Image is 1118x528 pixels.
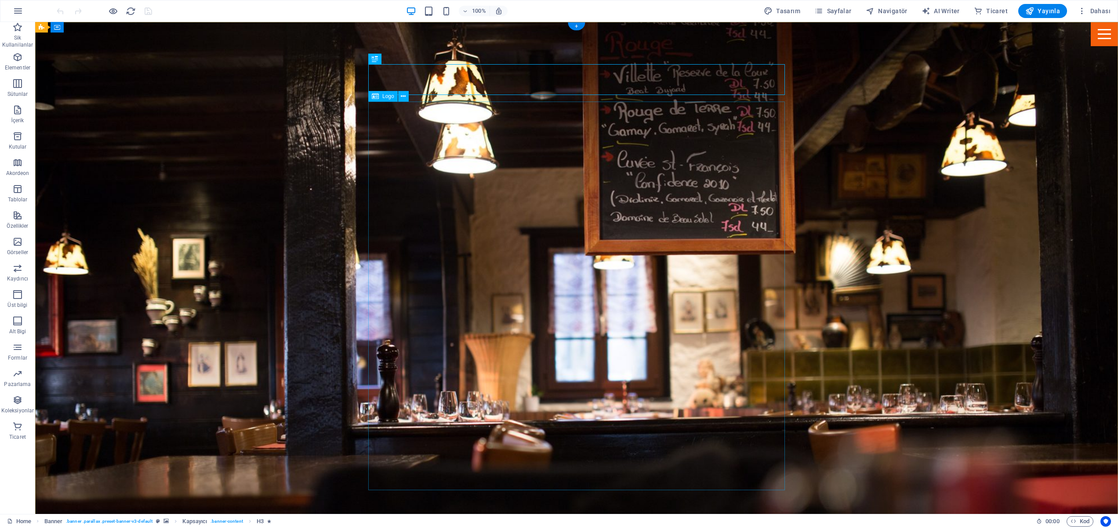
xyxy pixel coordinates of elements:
button: Navigatör [862,4,911,18]
i: Sayfayı yeniden yükleyin [126,6,136,16]
i: Bu element, özelleştirilebilir bir ön ayar [156,519,160,524]
button: AI Writer [918,4,963,18]
span: Seçmek için tıkla. Düzenlemek için çift tıkla [257,516,264,527]
button: Ön izleme modundan çıkıp düzenlemeye devam etmek için buraya tıklayın [108,6,118,16]
p: Elementler [5,64,30,71]
p: Alt Bigi [9,328,26,335]
p: Tablolar [8,196,28,203]
p: Koleksiyonlar [1,407,34,414]
span: Seçmek için tıkla. Düzenlemek için çift tıkla [44,516,63,527]
div: + [568,22,585,30]
p: Görseller [7,249,28,256]
p: Özellikler [7,222,28,229]
span: . banner .parallax .preset-banner-v3-default [66,516,152,527]
span: Dahası [1078,7,1111,15]
button: Yayınla [1018,4,1067,18]
button: Usercentrics [1100,516,1111,527]
span: Sayfalar [814,7,852,15]
p: İçerik [11,117,24,124]
button: Ticaret [970,4,1011,18]
span: Seçmek için tıkla. Düzenlemek için çift tıkla [182,516,207,527]
nav: breadcrumb [44,516,272,527]
i: Bu element, arka plan içeriyor [163,519,169,524]
p: Pazarlama [4,381,31,388]
a: Seçimi iptal etmek için tıkla. Sayfaları açmak için çift tıkla [7,516,31,527]
i: Element bir animasyon içeriyor [267,519,271,524]
span: . banner-content [211,516,243,527]
span: Yayınla [1025,7,1060,15]
p: Kutular [9,143,27,150]
p: Akordeon [6,170,29,177]
span: Navigatör [866,7,907,15]
span: AI Writer [922,7,960,15]
button: Dahası [1074,4,1114,18]
p: Kaydırıcı [7,275,28,282]
button: reload [125,6,136,16]
p: Formlar [8,354,27,361]
button: Kod [1067,516,1093,527]
span: Kod [1071,516,1089,527]
span: Logo [382,94,394,99]
button: 100% [459,6,490,16]
h6: Oturum süresi [1036,516,1060,527]
button: Sayfalar [811,4,855,18]
p: Ticaret [9,433,26,441]
span: 00 00 [1045,516,1059,527]
span: Ticaret [974,7,1008,15]
div: Tasarım (Ctrl+Alt+Y) [760,4,804,18]
h6: 100% [472,6,486,16]
span: : [1052,518,1053,524]
i: Yeniden boyutlandırmada yakınlaştırma düzeyini seçilen cihaza uyacak şekilde otomatik olarak ayarla. [495,7,503,15]
p: Sütunlar [7,91,28,98]
p: Üst bilgi [7,302,27,309]
span: Tasarım [764,7,800,15]
button: Tasarım [760,4,804,18]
